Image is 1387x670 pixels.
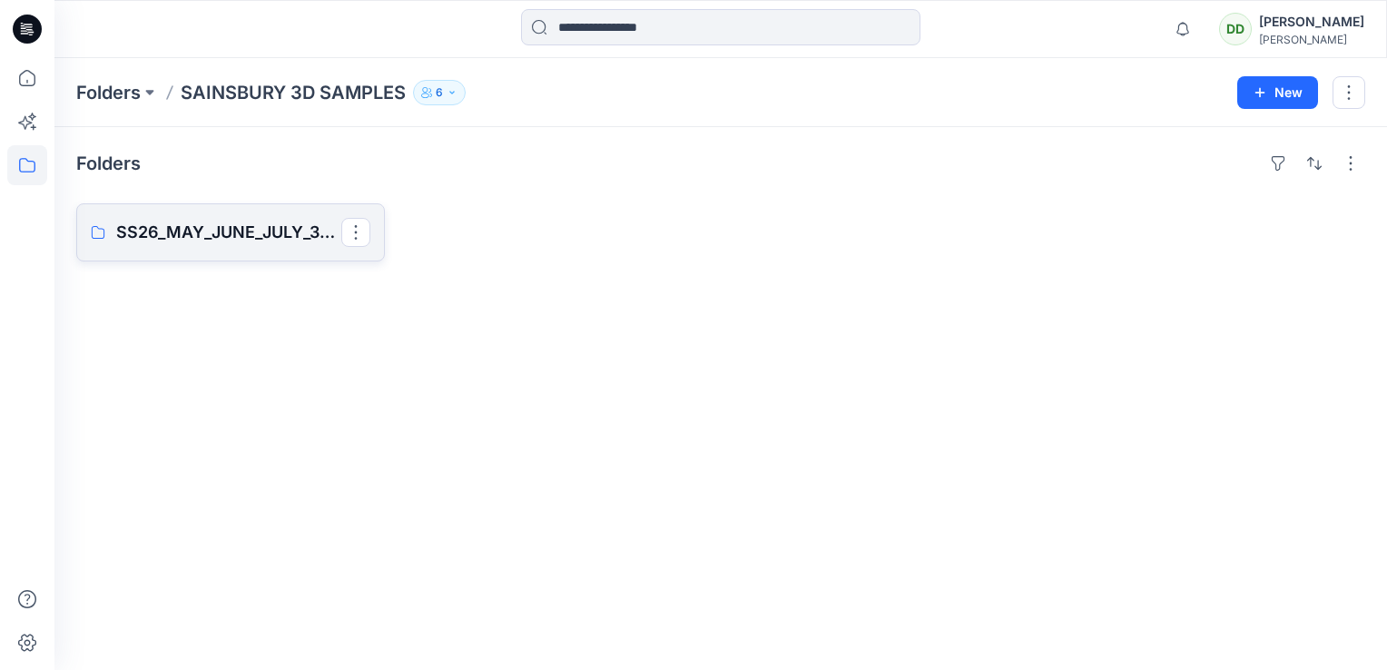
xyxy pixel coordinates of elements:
div: DD [1219,13,1252,45]
p: SAINSBURY 3D SAMPLES [181,80,406,105]
p: SS26_MAY_JUNE_JULY_3D SAMPLES [116,220,341,245]
a: SS26_MAY_JUNE_JULY_3D SAMPLES [76,203,385,261]
button: New [1237,76,1318,109]
h4: Folders [76,153,141,174]
p: 6 [436,83,443,103]
a: Folders [76,80,141,105]
div: [PERSON_NAME] [1259,33,1364,46]
div: [PERSON_NAME] [1259,11,1364,33]
button: 6 [413,80,466,105]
